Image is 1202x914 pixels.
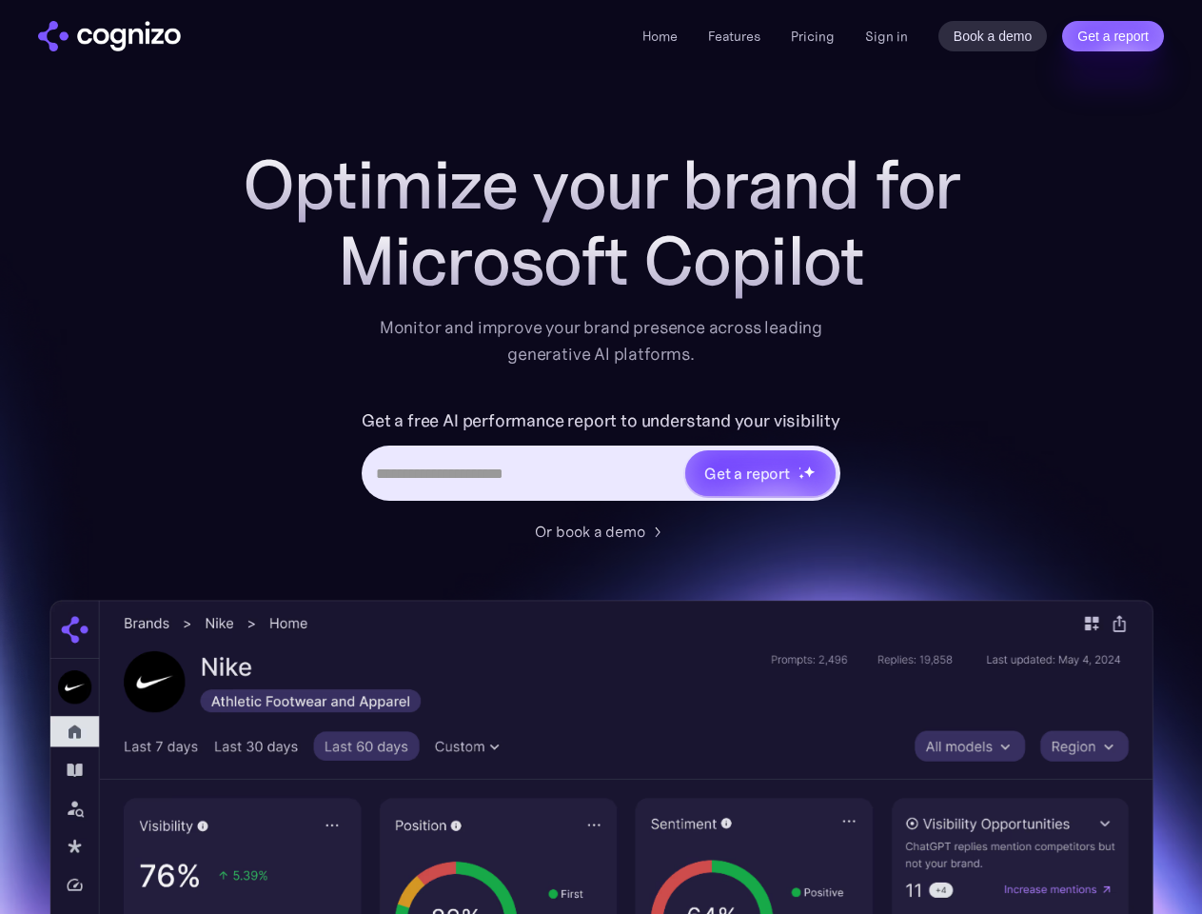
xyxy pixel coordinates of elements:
a: Pricing [791,28,835,45]
img: star [798,473,805,480]
div: Get a report [704,462,790,485]
a: Get a report [1062,21,1164,51]
a: home [38,21,181,51]
a: Get a reportstarstarstar [683,448,837,498]
form: Hero URL Input Form [362,406,840,510]
a: Home [642,28,678,45]
div: Microsoft Copilot [221,223,982,299]
a: Sign in [865,25,908,48]
a: Book a demo [938,21,1048,51]
h1: Optimize your brand for [221,147,982,223]
div: Monitor and improve your brand presence across leading generative AI platforms. [367,314,836,368]
a: Features [708,28,760,45]
img: star [798,467,801,469]
img: star [803,466,816,478]
label: Get a free AI performance report to understand your visibility [362,406,840,436]
div: Or book a demo [535,520,645,543]
a: Or book a demo [535,520,668,543]
img: cognizo logo [38,21,181,51]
